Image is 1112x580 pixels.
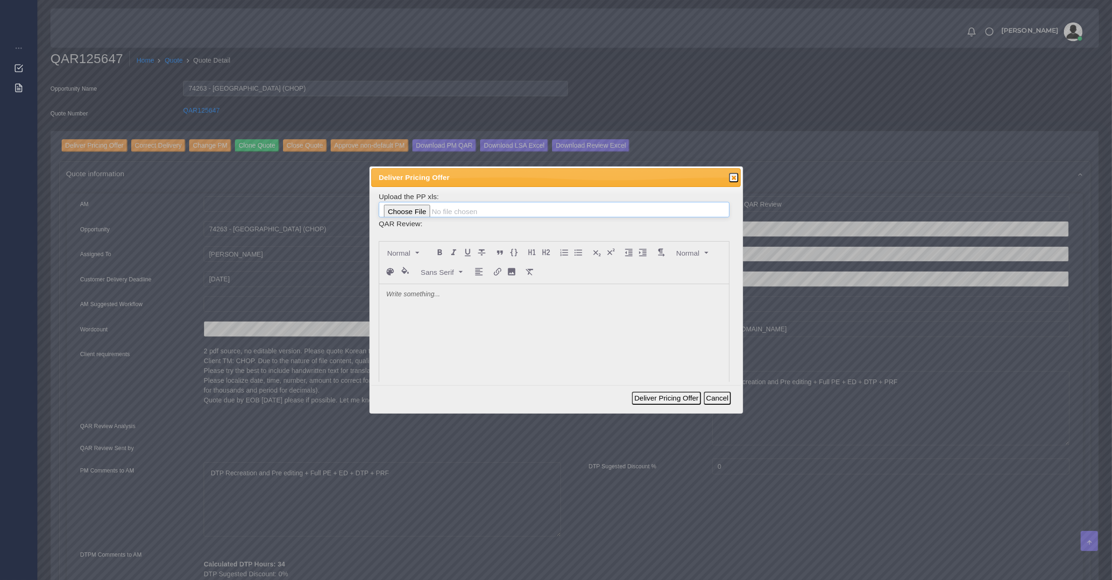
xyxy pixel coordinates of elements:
button: Deliver Pricing Offer [632,392,701,405]
td: QAR Review: [378,218,730,229]
button: Close [729,173,738,182]
td: Upload the PP xls: [378,191,730,218]
button: Cancel [704,392,731,405]
span: Deliver Pricing Offer [379,172,698,183]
